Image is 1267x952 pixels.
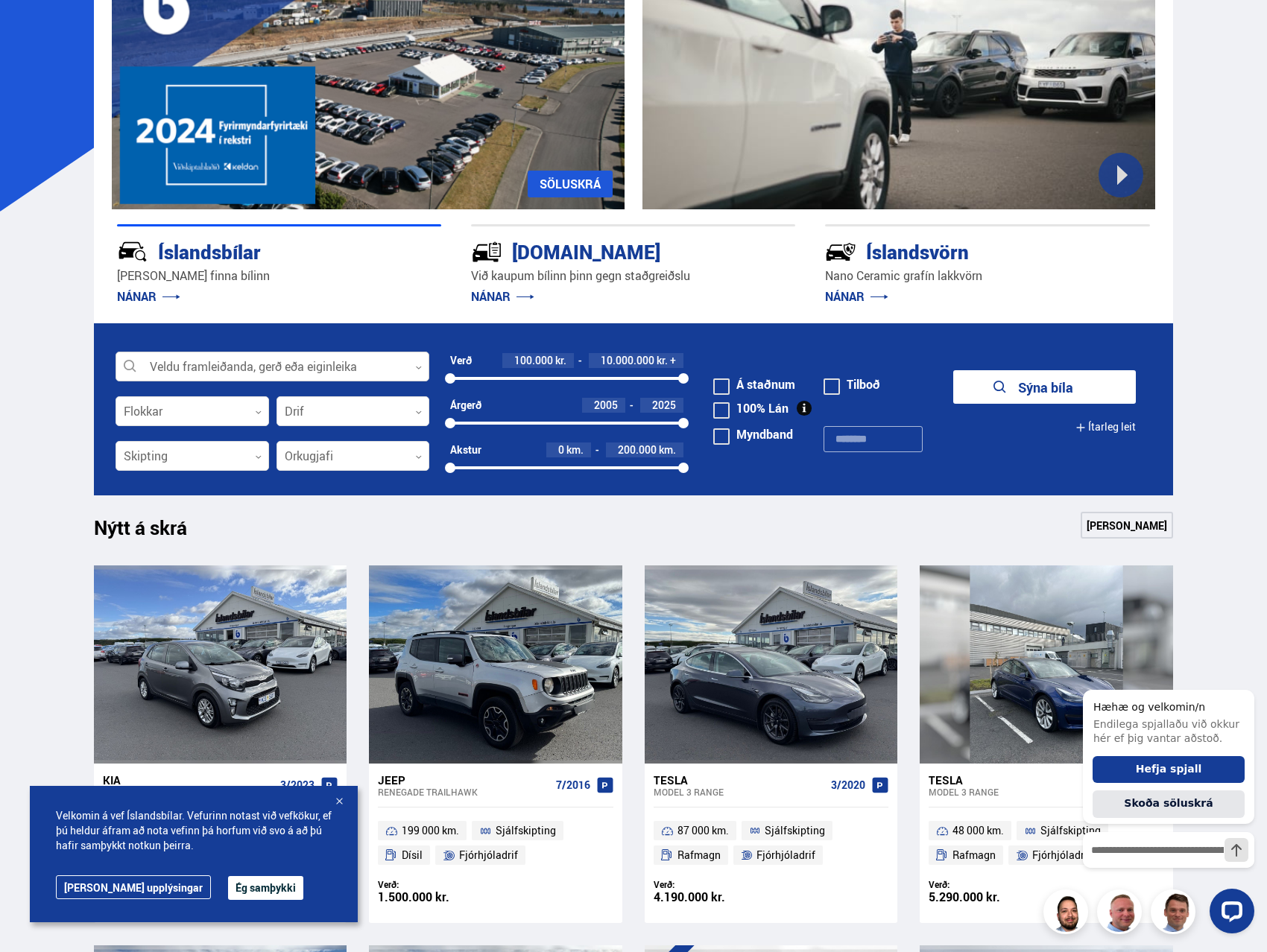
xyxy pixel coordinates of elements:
[402,822,459,840] span: 199 000 km.
[601,353,654,367] span: 10.000.000
[402,846,423,864] span: Dísil
[56,808,332,853] span: Velkomin á vef Íslandsbílar. Vefurinn notast við vefkökur, ef þú heldur áfram að nota vefinn þá h...
[952,822,1004,840] span: 48 000 km.
[103,773,274,787] div: Kia
[471,238,742,264] div: [DOMAIN_NAME]
[1071,662,1260,945] iframe: LiveChat chat widget
[756,846,815,864] span: Fjórhjóladrif
[514,353,553,367] span: 100.000
[369,764,622,923] a: Jeep Renegade TRAILHAWK 7/2016 199 000 km. Sjálfskipting Dísil Fjórhjóladrif Verð: 1.500.000 kr.
[471,236,502,267] img: tr5P-W3DuiFaO7aO.svg
[659,444,676,456] span: km.
[471,288,534,305] a: NÁNAR
[378,891,496,904] div: 1.500.000 kr.
[677,822,729,840] span: 87 000 km.
[825,236,856,267] img: -Svtn6bYgwAsiwNX.svg
[831,779,865,791] span: 3/2020
[594,398,618,412] span: 2005
[765,822,825,840] span: Sjálfskipting
[920,764,1172,923] a: Tesla Model 3 RANGE 12/2022 48 000 km. Sjálfskipting Rafmagn Fjórhjóladrif Verð: 5.290.000 kr.
[929,891,1046,904] div: 5.290.000 kr.
[654,787,825,797] div: Model 3 RANGE
[953,370,1136,404] button: Sýna bíla
[1040,822,1101,840] span: Sjálfskipting
[459,846,518,864] span: Fjórhjóladrif
[450,444,481,456] div: Akstur
[713,378,795,390] label: Á staðnum
[117,236,148,267] img: JRvxyua_JYH6wB4c.svg
[929,773,1117,787] div: Tesla
[825,267,1149,285] p: Nano Ceramic grafín lakkvörn
[556,779,590,791] span: 7/2016
[378,773,549,787] div: Jeep
[378,879,496,890] div: Verð:
[713,402,789,414] label: 100% Lán
[825,238,1096,264] div: Íslandsvörn
[558,442,564,457] span: 0
[713,428,793,440] label: Myndband
[496,822,556,840] span: Sjálfskipting
[929,879,1046,890] div: Verð:
[450,399,481,411] div: Árgerð
[450,355,472,366] div: Verð
[566,444,584,456] span: km.
[1046,892,1090,936] img: nhp88E3Fdnt1Opn2.png
[654,879,771,890] div: Verð:
[952,846,996,864] span: Rafmagn
[652,398,676,412] span: 2025
[645,764,897,923] a: Tesla Model 3 RANGE 3/2020 87 000 km. Sjálfskipting Rafmagn Fjórhjóladrif Verð: 4.190.000 kr.
[280,779,315,791] span: 3/2023
[56,875,211,899] a: [PERSON_NAME] upplýsingar
[471,267,795,285] p: Við kaupum bílinn þinn gegn staðgreiðslu
[929,787,1117,797] div: Model 3 RANGE
[1081,512,1173,539] a: [PERSON_NAME]
[824,378,880,390] label: Tilboð
[94,516,213,548] h1: Nýtt á skrá
[654,891,771,904] div: 4.190.000 kr.
[825,288,888,305] a: NÁNAR
[1032,846,1091,864] span: Fjórhjóladrif
[670,355,676,366] span: +
[117,288,180,305] a: NÁNAR
[618,442,657,457] span: 200.000
[94,764,347,923] a: Kia Picanto 3/2023 57 000 km. Beinskipting Bensín Framhjóladrif Verð: 2.190.000 kr.
[555,355,566,366] span: kr.
[117,267,441,285] p: [PERSON_NAME] finna bílinn
[378,787,549,797] div: Renegade TRAILHAWK
[657,355,668,366] span: kr.
[228,876,303,900] button: Ég samþykki
[117,238,388,264] div: Íslandsbílar
[677,846,721,864] span: Rafmagn
[654,773,825,787] div: Tesla
[528,171,613,197] a: SÖLUSKRÁ
[1075,410,1136,444] button: Ítarleg leit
